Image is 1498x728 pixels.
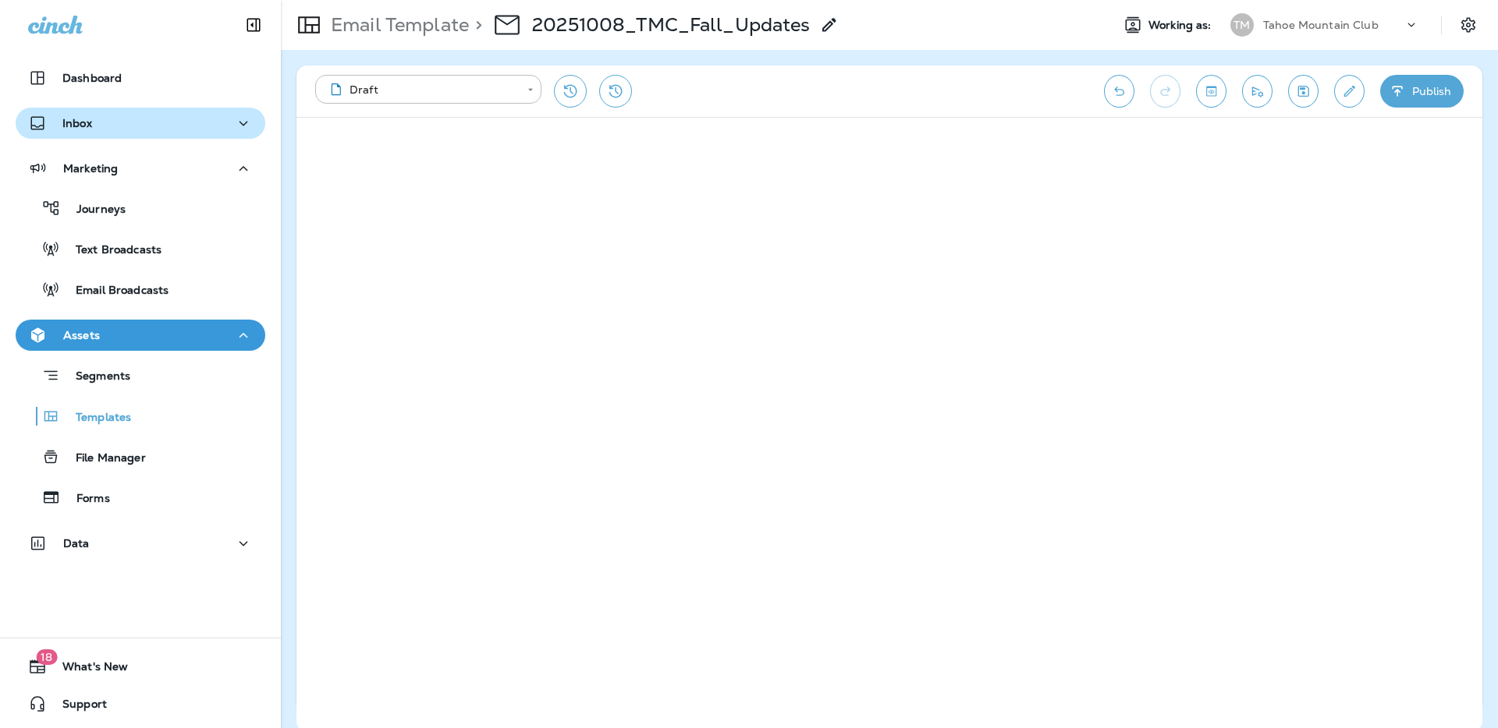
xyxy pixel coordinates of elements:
[16,400,265,433] button: Templates
[61,492,110,507] p: Forms
[60,451,146,466] p: File Manager
[16,320,265,351] button: Assets
[47,698,107,716] span: Support
[326,82,516,97] div: Draft
[63,329,100,341] p: Assets
[16,440,265,473] button: File Manager
[16,153,265,184] button: Marketing
[62,72,122,84] p: Dashboard
[16,192,265,224] button: Journeys
[1334,75,1365,108] button: Edit details
[599,75,632,108] button: View Changelog
[16,232,265,265] button: Text Broadcasts
[1104,75,1134,108] button: Undo
[62,117,92,129] p: Inbox
[16,359,265,392] button: Segments
[1263,19,1379,31] p: Tahoe Mountain Club
[61,203,126,217] p: Journeys
[16,62,265,94] button: Dashboard
[1196,75,1226,108] button: Toggle preview
[16,651,265,682] button: 18What's New
[16,528,265,559] button: Data
[60,284,169,299] p: Email Broadcasts
[60,243,162,258] p: Text Broadcasts
[1380,75,1464,108] button: Publish
[1242,75,1273,108] button: Send test email
[1454,11,1482,39] button: Settings
[60,411,131,426] p: Templates
[325,13,469,37] p: Email Template
[63,537,90,550] p: Data
[16,688,265,719] button: Support
[63,162,118,175] p: Marketing
[469,13,482,37] p: >
[16,273,265,306] button: Email Broadcasts
[1288,75,1319,108] button: Save
[36,649,57,665] span: 18
[1230,13,1254,37] div: TM
[232,9,275,41] button: Collapse Sidebar
[532,13,811,37] p: 20251008_TMC_Fall_Updates
[1148,19,1215,32] span: Working as:
[60,369,130,385] p: Segments
[554,75,587,108] button: Restore from previous version
[47,660,128,679] span: What's New
[16,108,265,139] button: Inbox
[16,481,265,514] button: Forms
